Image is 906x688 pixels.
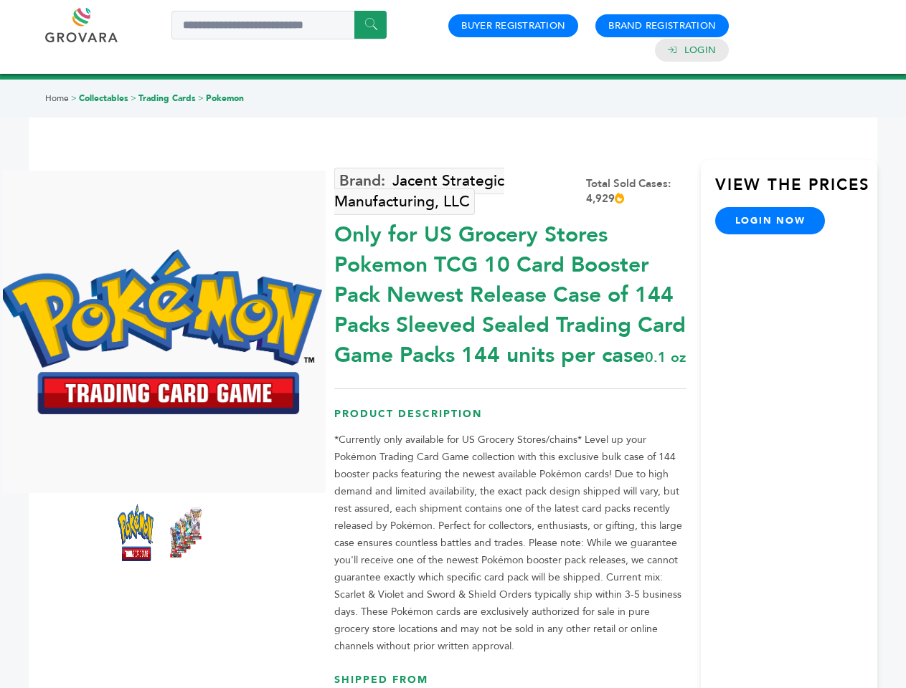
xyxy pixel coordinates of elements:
[71,92,77,104] span: >
[586,176,686,206] div: Total Sold Cases: 4,929
[79,92,128,104] a: Collectables
[684,44,716,57] a: Login
[461,19,565,32] a: Buyer Registration
[138,92,196,104] a: Trading Cards
[334,431,686,655] p: *Currently only available for US Grocery Stores/chains* Level up your Pokémon Trading Card Game c...
[198,92,204,104] span: >
[334,407,686,432] h3: Product Description
[334,168,504,215] a: Jacent Strategic Manufacturing, LLC
[118,504,154,561] img: *Only for US Grocery Stores* Pokemon TCG 10 Card Booster Pack – Newest Release (Case of 144 Packs...
[334,213,686,371] div: Only for US Grocery Stores Pokemon TCG 10 Card Booster Pack Newest Release Case of 144 Packs Slee...
[608,19,716,32] a: Brand Registration
[171,11,387,39] input: Search a product or brand...
[645,348,686,367] span: 0.1 oz
[168,504,204,561] img: *Only for US Grocery Stores* Pokemon TCG 10 Card Booster Pack – Newest Release (Case of 144 Packs...
[715,207,826,234] a: login now
[131,92,136,104] span: >
[206,92,244,104] a: Pokemon
[45,92,69,104] a: Home
[715,174,877,207] h3: View the Prices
